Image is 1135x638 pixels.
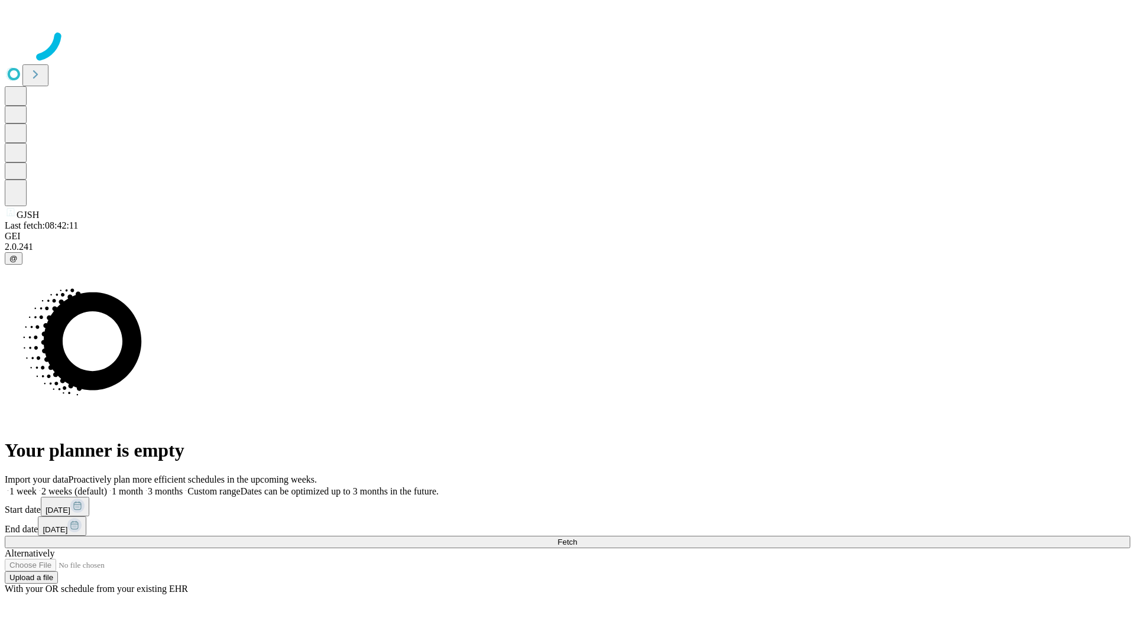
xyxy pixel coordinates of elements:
[557,538,577,546] span: Fetch
[5,474,69,484] span: Import your data
[17,210,39,220] span: GJSH
[5,548,54,558] span: Alternatively
[5,516,1130,536] div: End date
[9,486,37,496] span: 1 week
[148,486,183,496] span: 3 months
[38,516,86,536] button: [DATE]
[5,252,22,265] button: @
[5,220,78,230] span: Last fetch: 08:42:11
[5,536,1130,548] button: Fetch
[241,486,439,496] span: Dates can be optimized up to 3 months in the future.
[69,474,317,484] span: Proactively plan more efficient schedules in the upcoming weeks.
[5,231,1130,242] div: GEI
[187,486,240,496] span: Custom range
[5,584,188,594] span: With your OR schedule from your existing EHR
[9,254,18,263] span: @
[5,571,58,584] button: Upload a file
[5,497,1130,516] div: Start date
[43,525,67,534] span: [DATE]
[112,486,143,496] span: 1 month
[41,497,89,516] button: [DATE]
[46,506,70,515] span: [DATE]
[41,486,107,496] span: 2 weeks (default)
[5,242,1130,252] div: 2.0.241
[5,440,1130,461] h1: Your planner is empty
